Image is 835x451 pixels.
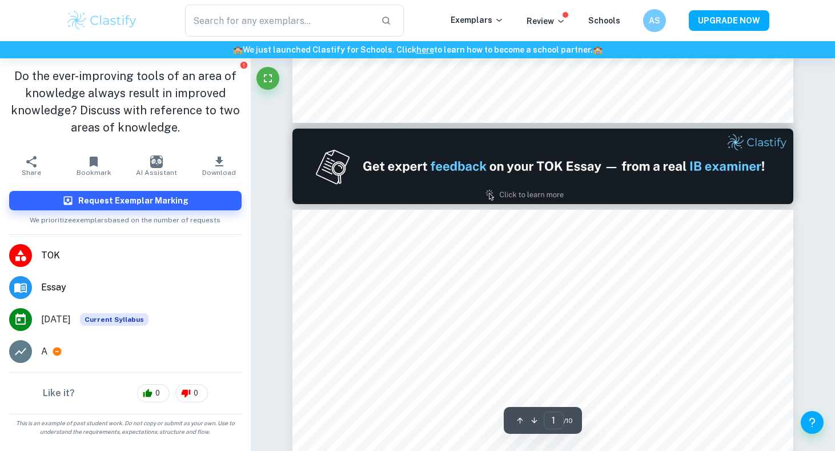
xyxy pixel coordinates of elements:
[593,45,603,54] span: 🏫
[451,14,504,26] p: Exemplars
[416,45,434,54] a: here
[801,411,824,434] button: Help and Feedback
[41,313,71,326] span: [DATE]
[30,210,220,225] span: We prioritize exemplars based on the number of requests
[137,384,170,402] div: 0
[149,388,166,399] span: 0
[63,150,126,182] button: Bookmark
[292,129,793,204] img: Ad
[41,281,242,294] span: Essay
[80,313,148,326] span: Current Syllabus
[256,67,279,90] button: Fullscreen
[233,45,243,54] span: 🏫
[77,169,111,177] span: Bookmark
[187,388,204,399] span: 0
[41,249,242,262] span: TOK
[188,150,251,182] button: Download
[564,416,573,426] span: / 10
[527,15,565,27] p: Review
[150,155,163,168] img: AI Assistant
[588,16,620,25] a: Schools
[125,150,188,182] button: AI Assistant
[80,313,148,326] div: This exemplar is based on the current syllabus. Feel free to refer to it for inspiration/ideas wh...
[78,194,188,207] h6: Request Exemplar Marking
[175,384,208,402] div: 0
[41,345,47,358] p: A
[22,169,41,177] span: Share
[136,169,177,177] span: AI Assistant
[185,5,372,37] input: Search for any exemplars...
[66,9,138,32] img: Clastify logo
[9,191,242,210] button: Request Exemplar Marking
[202,169,236,177] span: Download
[648,14,661,27] h6: AS
[43,386,75,400] h6: Like it?
[689,10,769,31] button: UPGRADE NOW
[240,61,248,69] button: Report issue
[2,43,833,56] h6: We just launched Clastify for Schools. Click to learn how to become a school partner.
[5,419,246,436] span: This is an example of past student work. Do not copy or submit as your own. Use to understand the...
[9,67,242,136] h1: Do the ever-improving tools of an area of knowledge always result in improved knowledge? Discuss ...
[643,9,666,32] button: AS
